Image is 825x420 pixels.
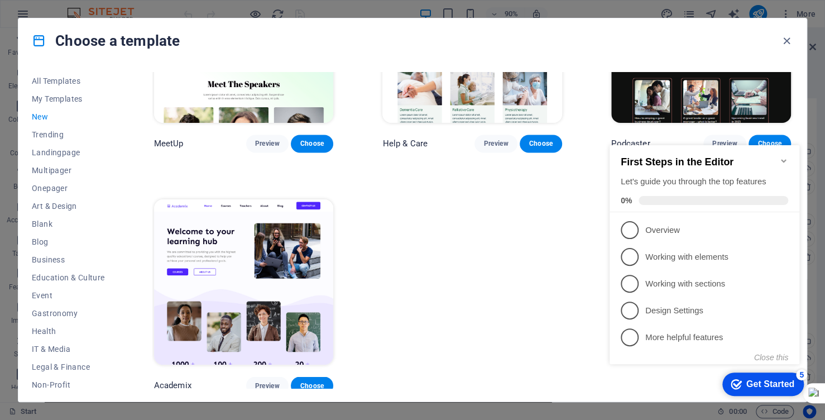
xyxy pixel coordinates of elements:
span: Preview [255,381,280,390]
button: Event [32,287,105,304]
button: All Templates [32,72,105,90]
button: My Templates [32,90,105,108]
span: Preview [255,139,280,148]
span: Non-Profit [32,380,105,389]
button: Business [32,251,105,269]
button: Education & Culture [32,269,105,287]
div: 5 [191,241,202,252]
span: Choose [300,381,324,390]
span: All Templates [32,77,105,85]
p: Working with elements [40,123,174,135]
div: Minimize checklist [174,28,183,37]
span: Education & Culture [32,273,105,282]
button: Choose [520,135,562,152]
p: More helpful features [40,203,174,215]
button: Onepager [32,179,105,197]
button: Health [32,322,105,340]
span: Onepager [32,184,105,193]
button: Choose [291,135,333,152]
p: Academix [154,380,191,391]
span: Trending [32,130,105,139]
button: Trending [32,126,105,144]
img: Academix [154,199,334,365]
h4: Choose a template [32,32,180,50]
button: Art & Design [32,197,105,215]
li: Working with sections [4,142,194,169]
p: MeetUp [154,138,184,149]
p: Working with sections [40,150,174,161]
span: IT & Media [32,345,105,354]
button: IT & Media [32,340,105,358]
button: Preview [246,376,289,394]
h2: First Steps in the Editor [16,28,183,40]
span: My Templates [32,94,105,103]
p: Help & Care [382,138,428,149]
button: Gastronomy [32,304,105,322]
li: Overview [4,88,194,115]
div: Get Started 5 items remaining, 0% complete [117,244,199,268]
li: More helpful features [4,195,194,222]
span: Choose [300,139,324,148]
span: Choose [529,139,553,148]
button: New [32,108,105,126]
span: Event [32,291,105,300]
span: Gastronomy [32,309,105,318]
span: Preview [483,139,508,148]
li: Design Settings [4,169,194,195]
div: Let's guide you through the top features [16,47,183,59]
button: Blank [32,215,105,233]
span: Blank [32,219,105,228]
p: Overview [40,96,174,108]
button: Blog [32,233,105,251]
li: Working with elements [4,115,194,142]
span: 0% [16,68,33,77]
button: Non-Profit [32,376,105,394]
span: Art & Design [32,202,105,211]
button: Preview [474,135,517,152]
span: New [32,112,105,121]
button: Landingpage [32,144,105,161]
span: Multipager [32,166,105,175]
span: Legal & Finance [32,362,105,371]
button: Legal & Finance [32,358,105,376]
div: Get Started [141,251,189,261]
button: Close this [149,225,183,233]
span: Business [32,255,105,264]
button: Multipager [32,161,105,179]
button: Preview [246,135,289,152]
span: Landingpage [32,148,105,157]
p: Design Settings [40,176,174,188]
span: Health [32,327,105,336]
span: Blog [32,237,105,246]
button: Choose [291,376,333,394]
